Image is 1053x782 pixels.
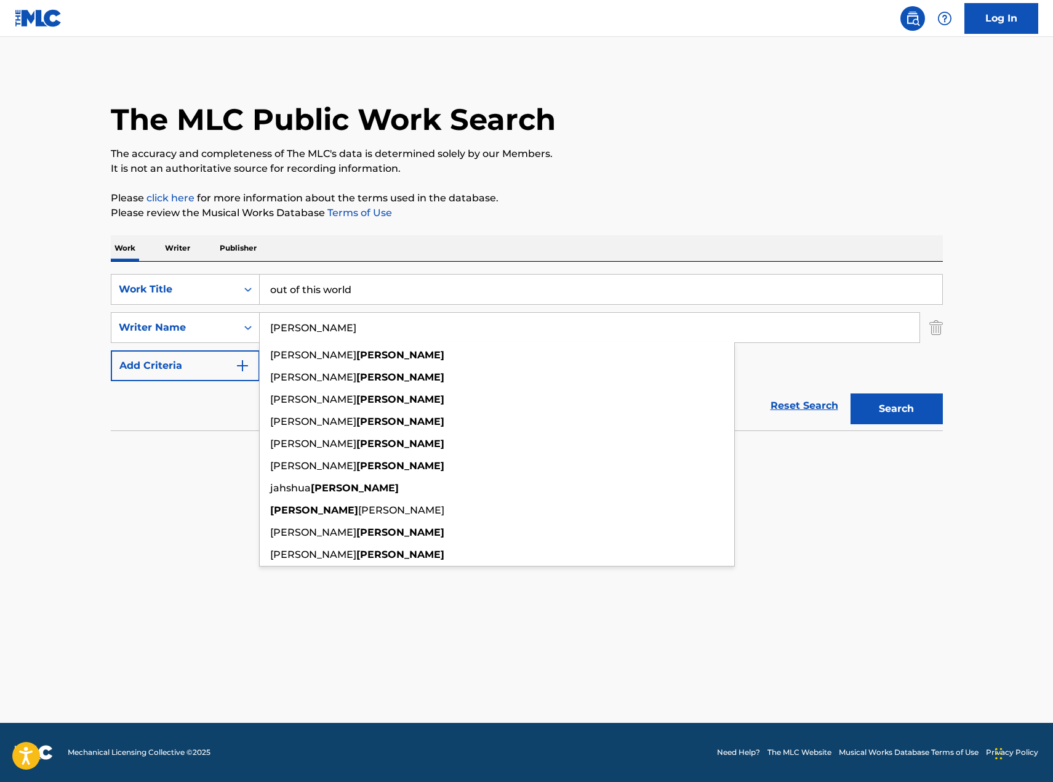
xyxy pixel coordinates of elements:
[111,274,943,430] form: Search Form
[216,235,260,261] p: Publisher
[929,312,943,343] img: Delete Criterion
[356,371,444,383] strong: [PERSON_NAME]
[235,358,250,373] img: 9d2ae6d4665cec9f34b9.svg
[717,747,760,758] a: Need Help?
[325,207,392,219] a: Terms of Use
[161,235,194,261] p: Writer
[764,392,844,419] a: Reset Search
[270,349,356,361] span: [PERSON_NAME]
[767,747,831,758] a: The MLC Website
[356,438,444,449] strong: [PERSON_NAME]
[111,101,556,138] h1: The MLC Public Work Search
[119,320,230,335] div: Writer Name
[111,206,943,220] p: Please review the Musical Works Database
[937,11,952,26] img: help
[356,549,444,560] strong: [PERSON_NAME]
[111,350,260,381] button: Add Criteria
[15,745,53,760] img: logo
[15,9,62,27] img: MLC Logo
[146,192,194,204] a: click here
[964,3,1038,34] a: Log In
[905,11,920,26] img: search
[311,482,399,494] strong: [PERSON_NAME]
[356,349,444,361] strong: [PERSON_NAME]
[851,393,943,424] button: Search
[270,482,311,494] span: jahshua
[111,191,943,206] p: Please for more information about the terms used in the database.
[270,549,356,560] span: [PERSON_NAME]
[270,504,358,516] strong: [PERSON_NAME]
[995,735,1003,772] div: Drag
[111,161,943,176] p: It is not an authoritative source for recording information.
[119,282,230,297] div: Work Title
[991,723,1053,782] iframe: Chat Widget
[356,526,444,538] strong: [PERSON_NAME]
[111,235,139,261] p: Work
[900,6,925,31] a: Public Search
[270,416,356,427] span: [PERSON_NAME]
[68,747,210,758] span: Mechanical Licensing Collective © 2025
[356,393,444,405] strong: [PERSON_NAME]
[986,747,1038,758] a: Privacy Policy
[839,747,979,758] a: Musical Works Database Terms of Use
[270,526,356,538] span: [PERSON_NAME]
[270,438,356,449] span: [PERSON_NAME]
[270,393,356,405] span: [PERSON_NAME]
[932,6,957,31] div: Help
[356,460,444,472] strong: [PERSON_NAME]
[270,460,356,472] span: [PERSON_NAME]
[358,504,444,516] span: [PERSON_NAME]
[356,416,444,427] strong: [PERSON_NAME]
[270,371,356,383] span: [PERSON_NAME]
[111,147,943,161] p: The accuracy and completeness of The MLC's data is determined solely by our Members.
